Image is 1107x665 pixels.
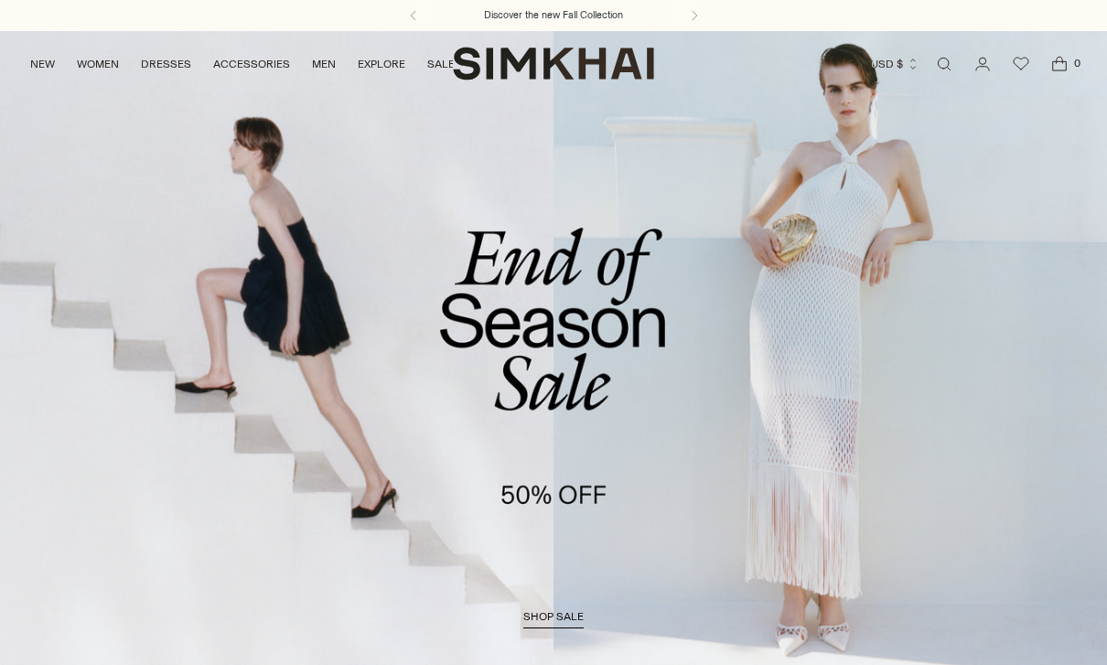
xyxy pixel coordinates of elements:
[30,44,55,84] a: NEW
[964,46,1001,82] a: Go to the account page
[523,610,584,628] a: shop sale
[453,46,654,81] a: SIMKHAI
[141,44,191,84] a: DRESSES
[77,44,119,84] a: WOMEN
[213,44,290,84] a: ACCESSORIES
[1041,46,1078,82] a: Open cart modal
[358,44,405,84] a: EXPLORE
[312,44,336,84] a: MEN
[484,8,623,23] a: Discover the new Fall Collection
[871,44,919,84] button: USD $
[926,46,962,82] a: Open search modal
[427,44,455,84] a: SALE
[1069,55,1085,71] span: 0
[1003,46,1039,82] a: Wishlist
[523,610,584,623] span: shop sale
